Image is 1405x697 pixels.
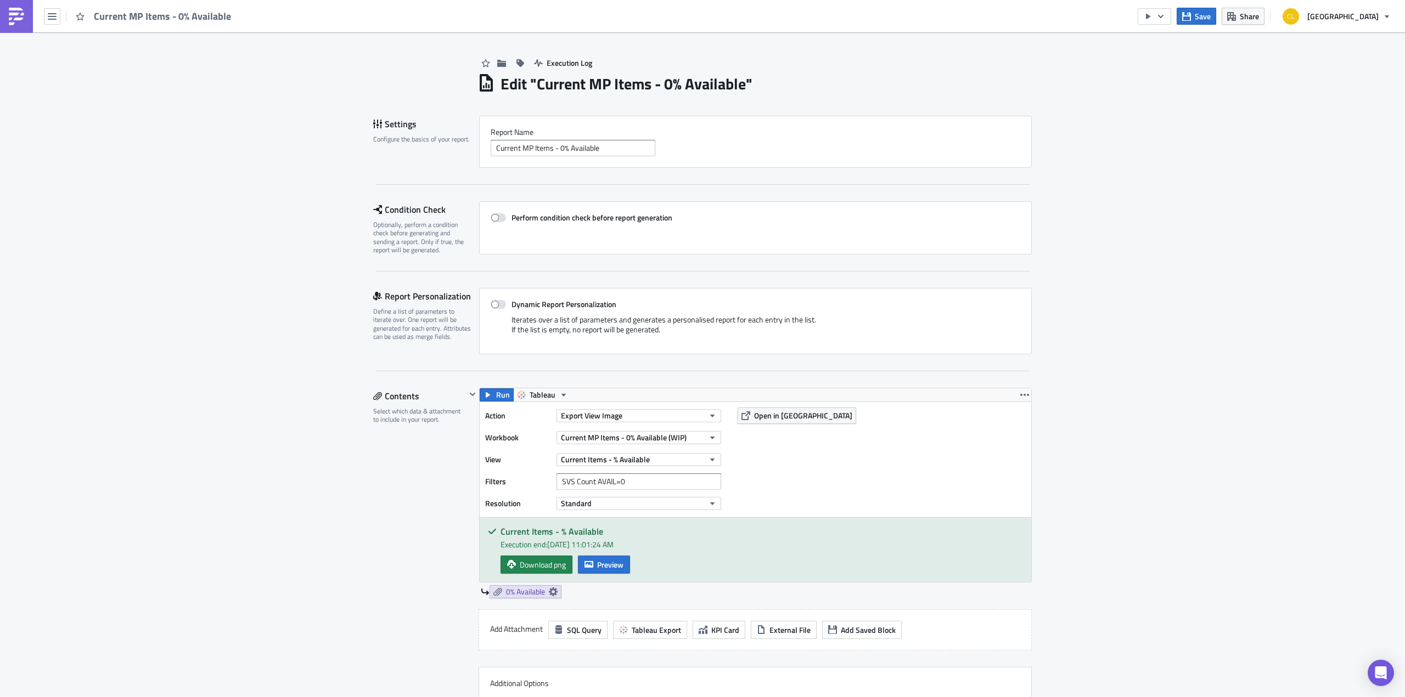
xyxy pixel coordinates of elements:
[4,16,524,25] p: Find the full % Available report (all MP brands) in Tableau (Anaytical Reporting > Reports > Mark...
[373,407,466,424] div: Select which data & attachment to include in your report.
[769,624,811,636] span: External File
[485,429,551,446] label: Workbook
[1240,10,1259,22] span: Share
[485,451,551,468] label: View
[561,454,650,465] span: Current Items - % Available
[4,53,47,61] img: tableau_1
[373,307,472,341] div: Define a list of parameters to iterate over. One report will be generated for each entry. Attribu...
[506,587,545,597] span: 0% Available
[501,527,1023,536] h5: Current Items - % Available
[841,624,896,636] span: Add Saved Block
[578,556,630,574] button: Preview
[557,473,721,490] input: Filter1=Value1&...
[501,539,1023,550] div: Execution end: [DATE] 11:01:24 AM
[1222,8,1264,25] button: Share
[822,621,902,639] button: Add Saved Block
[613,621,687,639] button: Tableau Export
[496,388,510,401] span: Run
[548,621,608,639] button: SQL Query
[632,624,681,636] span: Tableau Export
[373,116,479,132] div: Settings
[4,4,524,61] body: Rich Text Area. Press ALT-0 for help.
[485,495,551,512] label: Resolution
[490,585,561,598] a: 0% Available
[4,29,86,37] a: [URL][DOMAIN_NAME]
[1177,8,1216,25] button: Save
[561,432,687,443] span: Current MP Items - 0% Available (WIP)
[485,473,551,490] label: Filters
[751,621,817,639] button: External File
[530,388,555,401] span: Tableau
[557,453,721,466] button: Current Items - % Available
[557,431,721,444] button: Current MP Items - 0% Available (WIP)
[501,74,752,94] h1: Edit " Current MP Items - 0% Available "
[561,410,622,421] span: Export View Image
[597,559,623,570] span: Preview
[1195,10,1211,22] span: Save
[520,559,566,570] span: Download png
[373,288,479,304] div: Report Personalization
[512,298,616,310] strong: Dynamic Report Personalization
[738,407,856,424] button: Open in [GEOGRAPHIC_DATA]
[491,315,1020,343] div: Iterates over a list of parameters and generates a personalised report for each entry in the list...
[567,624,602,636] span: SQL Query
[561,497,592,509] span: Standard
[373,220,472,254] div: Optionally, perform a condition check before generating and sending a report. Only if true, the r...
[94,10,232,22] span: Current MP Items - 0% Available
[513,388,572,401] button: Tableau
[373,388,466,404] div: Contents
[491,127,1020,137] label: Report Nam﻿e
[557,409,721,422] button: Export View Image
[1276,4,1397,29] button: [GEOGRAPHIC_DATA]
[480,388,514,401] button: Run
[373,135,472,143] div: Configure the basics of your report.
[557,497,721,510] button: Standard
[754,410,852,421] span: Open in [GEOGRAPHIC_DATA]
[1282,7,1300,26] img: Avatar
[490,621,543,637] label: Add Attachment
[501,556,572,574] a: Download png
[485,407,551,424] label: Action
[693,621,745,639] button: KPI Card
[529,54,598,71] button: Execution Log
[547,57,592,69] span: Execution Log
[711,624,739,636] span: KPI Card
[1307,10,1379,22] span: [GEOGRAPHIC_DATA]
[4,4,524,13] p: Report reflects Marketplace Brands (Is Marketplace = true), Online Available SVSs =0, Online Elig...
[490,678,1020,688] label: Additional Options
[373,201,479,218] div: Condition Check
[466,388,479,401] button: Hide content
[8,8,25,25] img: PushMetrics
[512,212,672,223] strong: Perform condition check before report generation
[1368,660,1394,686] div: Open Intercom Messenger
